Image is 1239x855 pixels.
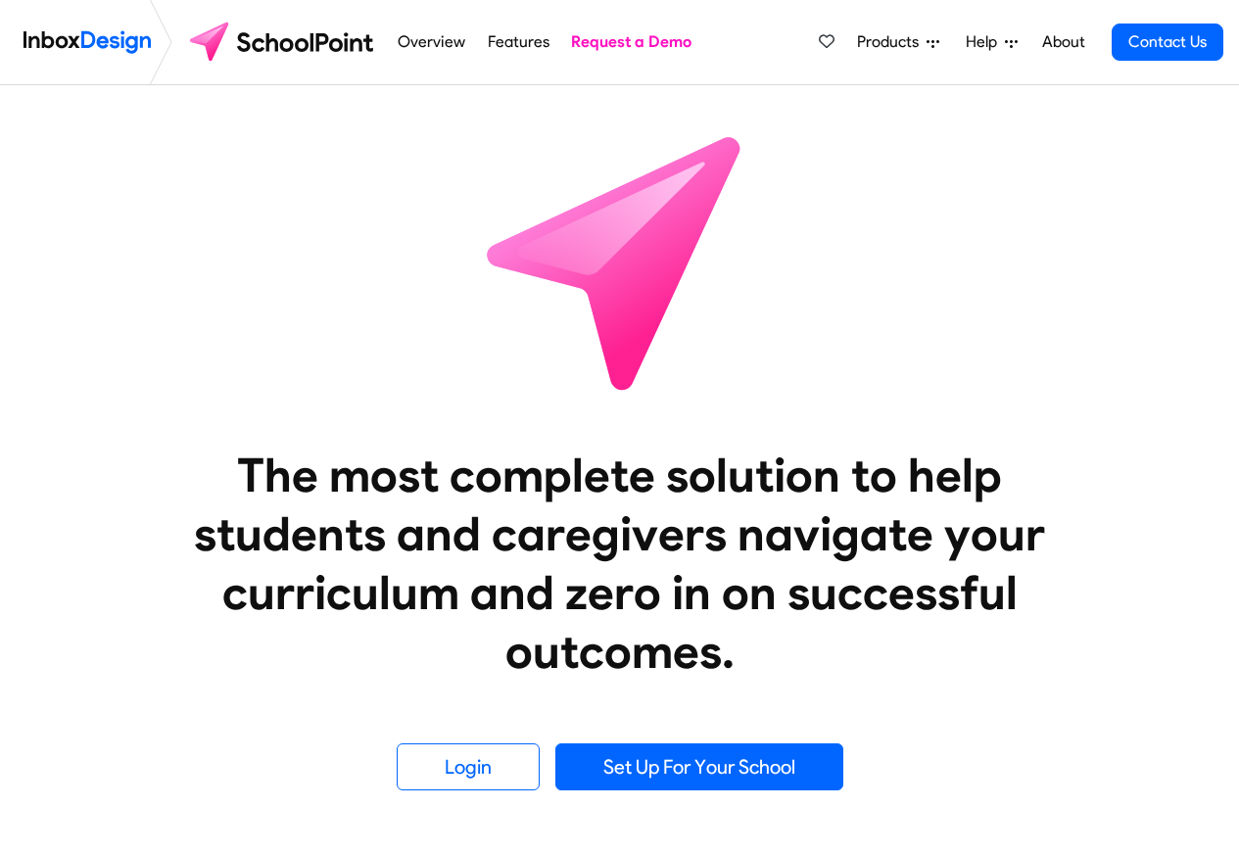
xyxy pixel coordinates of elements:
[958,23,1025,62] a: Help
[397,743,540,790] a: Login
[566,23,697,62] a: Request a Demo
[555,743,843,790] a: Set Up For Your School
[857,30,927,54] span: Products
[849,23,947,62] a: Products
[482,23,554,62] a: Features
[155,446,1085,681] heading: The most complete solution to help students and caregivers navigate your curriculum and zero in o...
[1036,23,1090,62] a: About
[966,30,1005,54] span: Help
[444,85,796,438] img: icon_schoolpoint.svg
[393,23,471,62] a: Overview
[1112,24,1223,61] a: Contact Us
[180,19,387,66] img: schoolpoint logo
